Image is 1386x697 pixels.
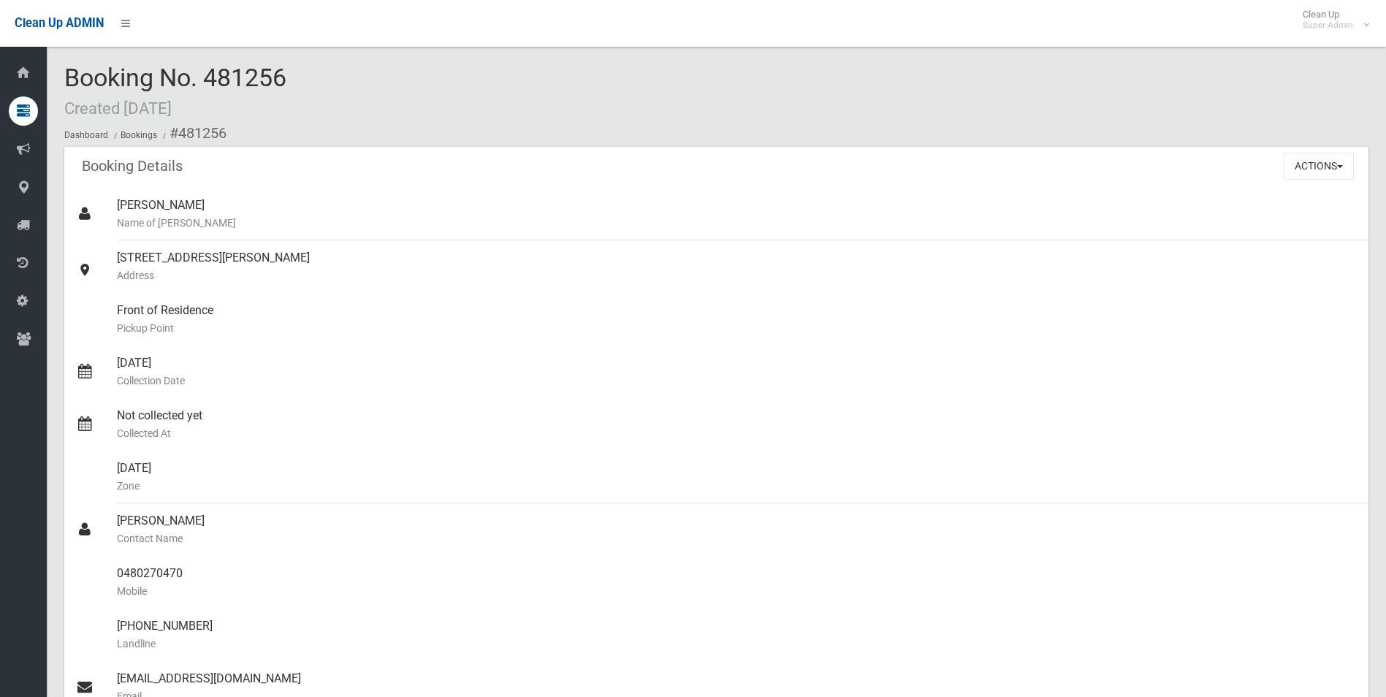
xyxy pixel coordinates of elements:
small: Mobile [117,582,1357,600]
div: [DATE] [117,451,1357,503]
small: Created [DATE] [64,99,172,118]
small: Zone [117,477,1357,495]
div: Front of Residence [117,293,1357,346]
small: Super Admin [1303,20,1353,31]
div: [STREET_ADDRESS][PERSON_NAME] [117,240,1357,293]
small: Collected At [117,424,1357,442]
span: Clean Up [1295,9,1368,31]
small: Pickup Point [117,319,1357,337]
small: Landline [117,635,1357,652]
small: Name of [PERSON_NAME] [117,214,1357,232]
small: Address [117,267,1357,284]
small: Collection Date [117,372,1357,389]
li: #481256 [159,120,226,147]
small: Contact Name [117,530,1357,547]
div: 0480270470 [117,556,1357,609]
div: [PHONE_NUMBER] [117,609,1357,661]
div: [PERSON_NAME] [117,188,1357,240]
span: Clean Up ADMIN [15,16,104,30]
div: [DATE] [117,346,1357,398]
header: Booking Details [64,152,200,180]
a: Dashboard [64,130,108,140]
div: [PERSON_NAME] [117,503,1357,556]
span: Booking No. 481256 [64,63,286,120]
a: Bookings [121,130,157,140]
button: Actions [1284,153,1354,180]
div: Not collected yet [117,398,1357,451]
